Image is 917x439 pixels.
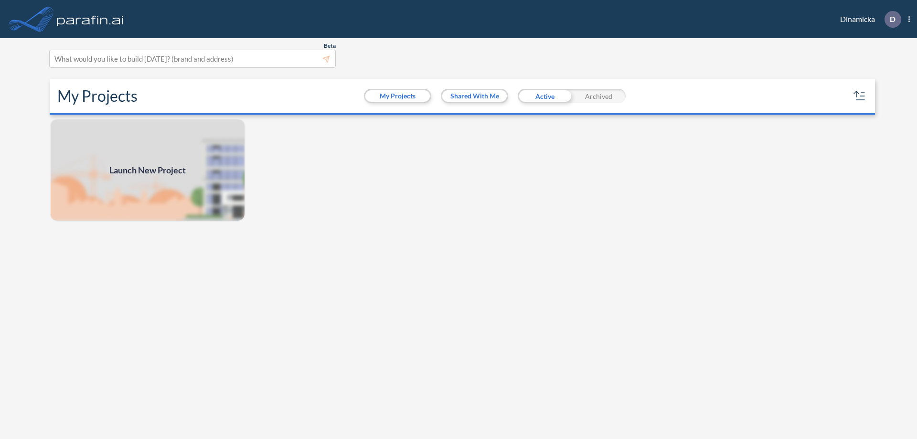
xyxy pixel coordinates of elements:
[852,88,867,104] button: sort
[518,89,572,103] div: Active
[826,11,910,28] div: Dinamicka
[442,90,507,102] button: Shared With Me
[109,164,186,177] span: Launch New Project
[50,118,245,222] a: Launch New Project
[365,90,430,102] button: My Projects
[55,10,126,29] img: logo
[324,42,336,50] span: Beta
[57,87,138,105] h2: My Projects
[890,15,896,23] p: D
[572,89,626,103] div: Archived
[50,118,245,222] img: add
